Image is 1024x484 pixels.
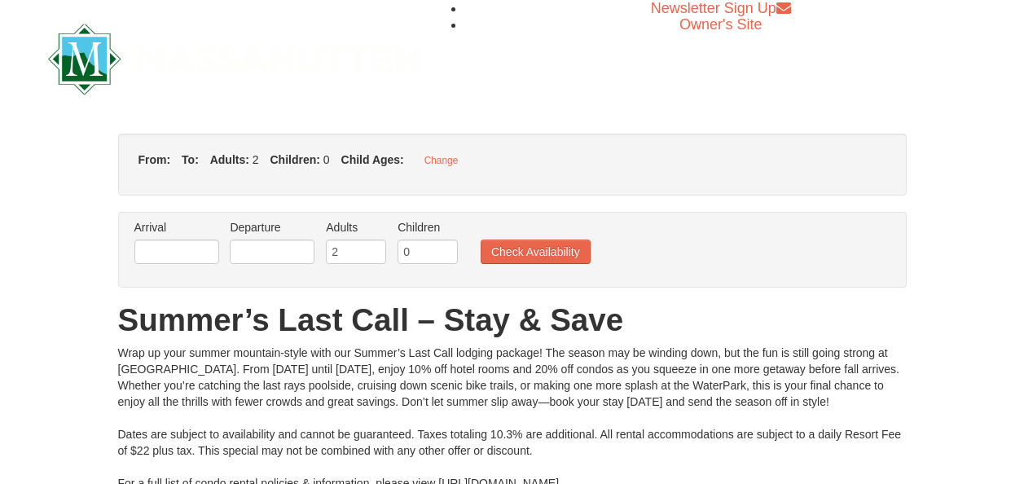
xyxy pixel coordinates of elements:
strong: Children: [270,153,319,166]
h1: Summer’s Last Call – Stay & Save [118,304,907,337]
strong: To: [182,153,199,166]
strong: Adults: [210,153,249,166]
label: Children [398,219,458,235]
button: Change [415,150,468,171]
label: Arrival [134,219,219,235]
label: Adults [326,219,386,235]
strong: Child Ages: [341,153,404,166]
label: Departure [230,219,314,235]
a: Massanutten Resort [48,37,421,76]
a: Owner's Site [679,16,762,33]
span: 0 [323,153,330,166]
strong: From: [138,153,171,166]
span: 2 [253,153,259,166]
img: Massanutten Resort Logo [48,24,421,95]
button: Check Availability [481,240,591,264]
